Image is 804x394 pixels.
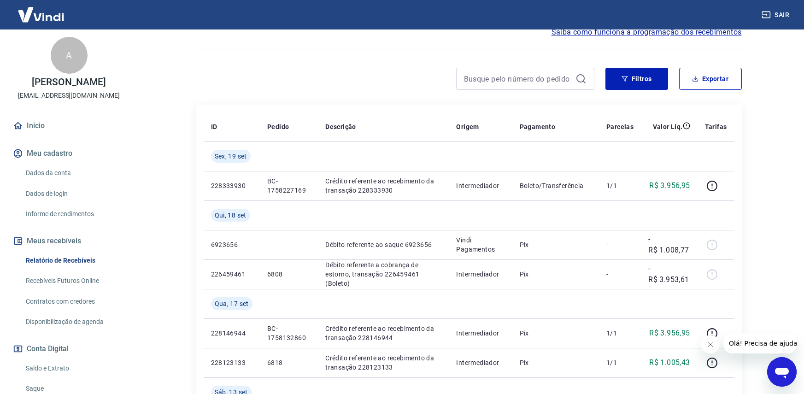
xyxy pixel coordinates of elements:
img: Vindi [11,0,71,29]
p: 226459461 [211,270,252,279]
button: Sair [760,6,793,24]
p: Pix [520,358,592,367]
p: Crédito referente ao recebimento da transação 228123133 [325,353,441,372]
a: Relatório de Recebíveis [22,251,127,270]
span: Olá! Precisa de ajuda? [6,6,77,14]
p: Débito referente ao saque 6923656 [325,240,441,249]
p: Crédito referente ao recebimento da transação 228333930 [325,176,441,195]
p: 228123133 [211,358,252,367]
p: Pix [520,270,592,279]
input: Busque pelo número do pedido [464,72,572,86]
p: [EMAIL_ADDRESS][DOMAIN_NAME] [18,91,120,100]
a: Recebíveis Futuros Online [22,271,127,290]
a: Saldo e Extrato [22,359,127,378]
button: Meu cadastro [11,143,127,164]
p: Parcelas [606,122,634,131]
p: ID [211,122,217,131]
p: Crédito referente ao recebimento da transação 228146944 [325,324,441,342]
p: Intermediador [456,270,505,279]
p: Intermediador [456,358,505,367]
p: R$ 1.005,43 [649,357,690,368]
p: Débito referente a cobrança de estorno, transação 226459461 (Boleto) [325,260,441,288]
p: 228146944 [211,329,252,338]
a: Disponibilização de agenda [22,312,127,331]
button: Conta Digital [11,339,127,359]
p: Tarifas [705,122,727,131]
a: Saiba como funciona a programação dos recebimentos [552,27,742,38]
p: 1/1 [606,358,634,367]
p: 6818 [267,358,311,367]
p: Intermediador [456,181,505,190]
p: BC-1758132860 [267,324,311,342]
iframe: Botão para abrir a janela de mensagens [767,357,797,387]
a: Início [11,116,127,136]
p: 6808 [267,270,311,279]
p: 6923656 [211,240,252,249]
a: Dados da conta [22,164,127,182]
p: 1/1 [606,329,634,338]
iframe: Mensagem da empresa [723,333,797,353]
p: Pedido [267,122,289,131]
span: Qua, 17 set [215,299,249,308]
button: Meus recebíveis [11,231,127,251]
span: Qui, 18 set [215,211,246,220]
p: Descrição [325,122,356,131]
p: Valor Líq. [653,122,683,131]
iframe: Fechar mensagem [701,335,720,353]
p: [PERSON_NAME] [32,77,106,87]
a: Informe de rendimentos [22,205,127,223]
a: Contratos com credores [22,292,127,311]
p: R$ 3.956,95 [649,180,690,191]
div: A [51,37,88,74]
a: Dados de login [22,184,127,203]
span: Sex, 19 set [215,152,247,161]
p: -R$ 3.953,61 [648,263,690,285]
p: - [606,240,634,249]
p: Origem [456,122,479,131]
p: Pix [520,329,592,338]
button: Filtros [605,68,668,90]
p: 228333930 [211,181,252,190]
p: -R$ 1.008,77 [648,234,690,256]
p: Intermediador [456,329,505,338]
p: Vindi Pagamentos [456,235,505,254]
button: Exportar [679,68,742,90]
p: Boleto/Transferência [520,181,592,190]
p: - [606,270,634,279]
p: R$ 3.956,95 [649,328,690,339]
p: BC-1758227169 [267,176,311,195]
p: Pagamento [520,122,556,131]
p: Pix [520,240,592,249]
p: 1/1 [606,181,634,190]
